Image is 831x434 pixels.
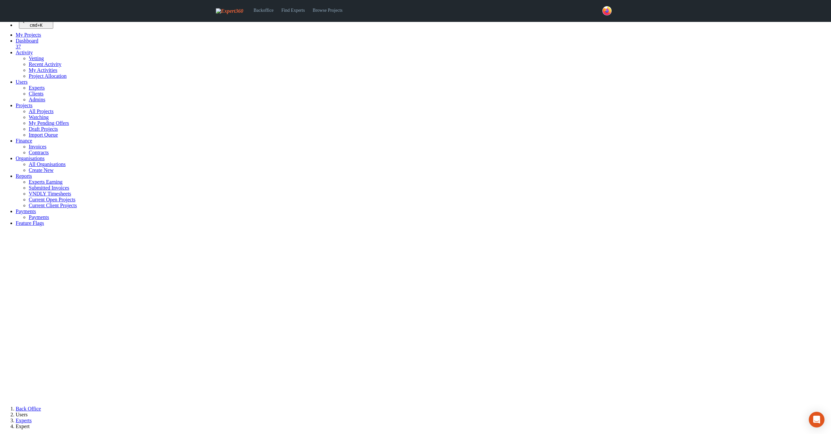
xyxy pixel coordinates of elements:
span: 37 [16,44,21,49]
span: Dashboard [16,38,38,43]
a: Finance [16,138,32,143]
a: Watching [29,114,49,120]
a: Back Office [16,406,41,411]
div: + [22,23,51,28]
a: All Projects [29,108,54,114]
a: Organisations [16,156,45,161]
li: Users [16,412,828,418]
a: Experts [29,85,45,91]
li: Expert [16,424,828,429]
a: My Activities [29,67,57,73]
a: Payments [29,214,49,220]
a: Activity [16,50,33,55]
a: Reports [16,173,32,179]
a: Feature Flags [16,220,44,226]
a: Draft Projects [29,126,58,132]
button: Quick search... cmd+K [19,17,53,29]
img: 43c7540e-2bad-45db-b78b-6a21b27032e5-normal.png [602,6,612,15]
a: Recent Activity [29,61,61,67]
a: My Projects [16,32,41,38]
a: Clients [29,91,43,96]
a: Import Queue [29,132,58,138]
a: Create New [29,167,54,173]
a: Payments [16,209,36,214]
a: Invoices [29,144,46,149]
a: Dashboard 37 [16,38,828,50]
a: Vetting [29,56,44,61]
a: All Organisations [29,161,66,167]
a: Submitted Invoices [29,185,69,191]
a: My Pending Offers [29,120,69,126]
a: Projects [16,103,33,108]
a: Experts Earning [29,179,63,185]
a: VNDLY Timesheets [29,191,71,196]
a: Admins [29,97,45,102]
img: Expert360 [216,8,243,14]
a: Experts [16,418,32,423]
a: Current Client Projects [29,203,77,208]
a: Current Open Projects [29,197,75,202]
kbd: cmd [29,23,37,28]
a: Project Allocation [29,73,67,79]
a: Contracts [29,150,49,155]
kbd: K [40,23,42,28]
div: Open Intercom Messenger [809,412,824,427]
a: Users [16,79,27,85]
